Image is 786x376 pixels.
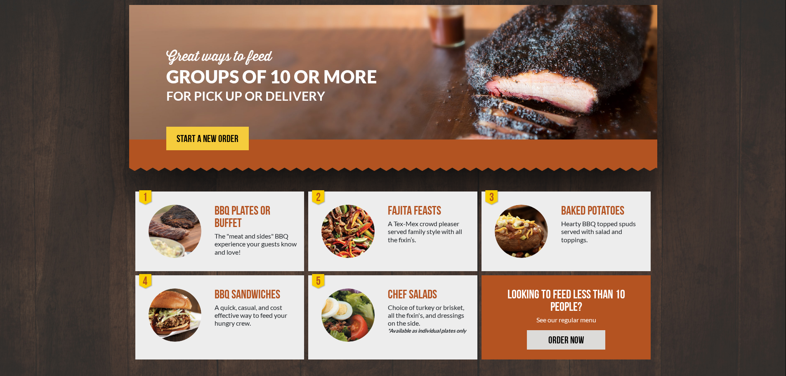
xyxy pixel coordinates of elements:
[506,289,627,313] div: LOOKING TO FEED LESS THAN 10 PEOPLE?
[166,68,401,85] h1: GROUPS OF 10 OR MORE
[388,327,471,335] em: *Available as individual plates only
[137,273,154,290] div: 4
[561,205,644,217] div: BAKED POTATOES
[149,289,202,342] img: PEJ-BBQ-Sandwich.png
[527,330,605,350] a: ORDER NOW
[484,189,500,206] div: 3
[166,50,401,64] div: Great ways to feed
[215,232,297,256] div: The "meat and sides" BBQ experience your guests know and love!
[149,205,202,258] img: PEJ-BBQ-Buffet.png
[495,205,548,258] img: PEJ-Baked-Potato.png
[310,189,327,206] div: 2
[137,189,154,206] div: 1
[166,90,401,102] h3: FOR PICK UP OR DELIVERY
[321,205,375,258] img: PEJ-Fajitas.png
[177,134,238,144] span: START A NEW ORDER
[215,303,297,327] div: A quick, casual, and cost effective way to feed your hungry crew.
[321,289,375,342] img: Salad-Circle.png
[388,289,471,301] div: CHEF SALADS
[561,220,644,244] div: Hearty BBQ topped spuds served with salad and toppings.
[388,220,471,244] div: A Tex-Mex crowd pleaser served family style with all the fixin’s.
[215,289,297,301] div: BBQ SANDWICHES
[215,205,297,229] div: BBQ PLATES OR BUFFET
[388,205,471,217] div: FAJITA FEASTS
[506,316,627,324] div: See our regular menu
[166,127,249,150] a: START A NEW ORDER
[310,273,327,290] div: 5
[388,303,471,335] div: Choice of turkey or brisket, all the fixin's, and dressings on the side.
